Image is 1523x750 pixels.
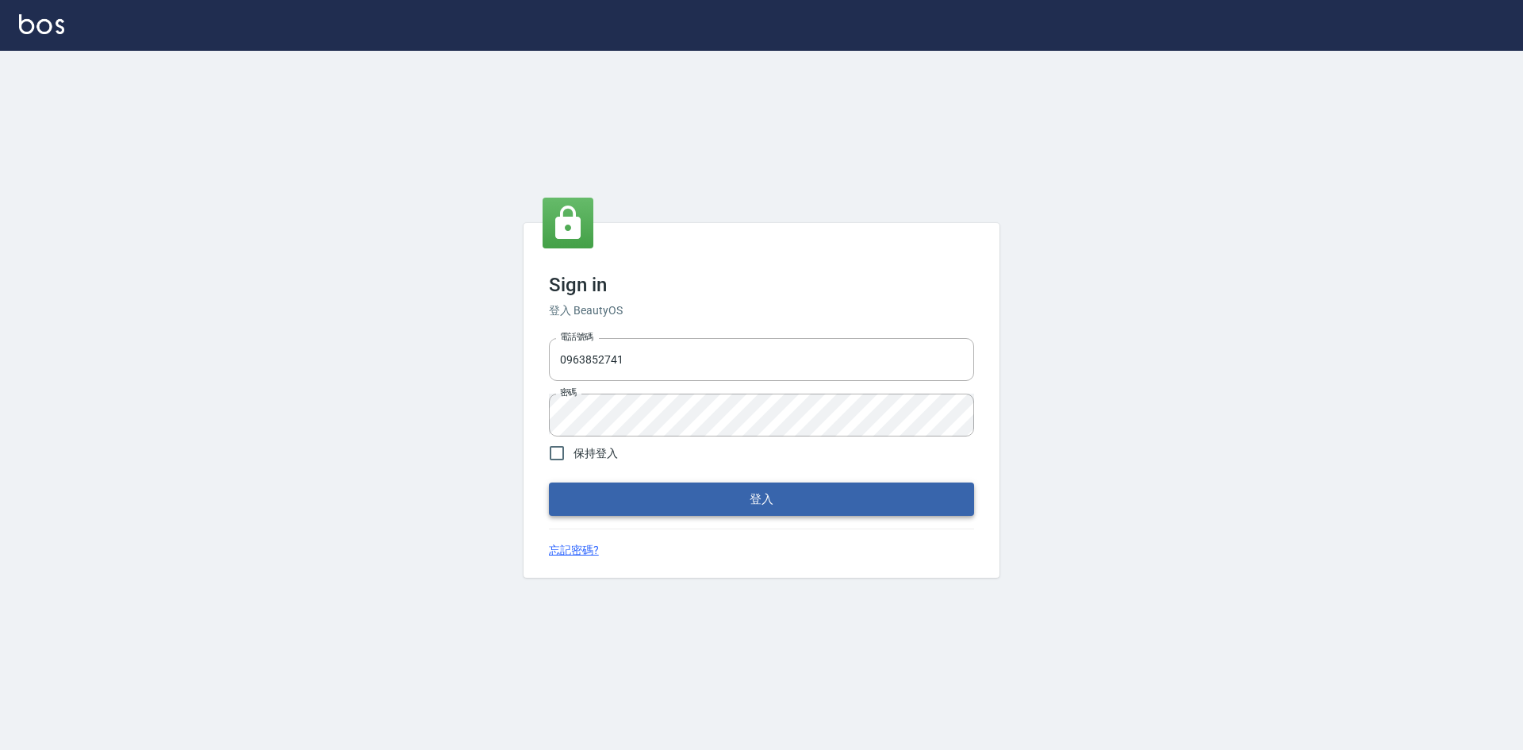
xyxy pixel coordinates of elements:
button: 登入 [549,483,974,516]
a: 忘記密碼? [549,542,599,559]
h6: 登入 BeautyOS [549,302,974,319]
h3: Sign in [549,274,974,296]
img: Logo [19,14,64,34]
label: 電話號碼 [560,331,593,343]
span: 保持登入 [574,445,618,462]
label: 密碼 [560,387,577,398]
